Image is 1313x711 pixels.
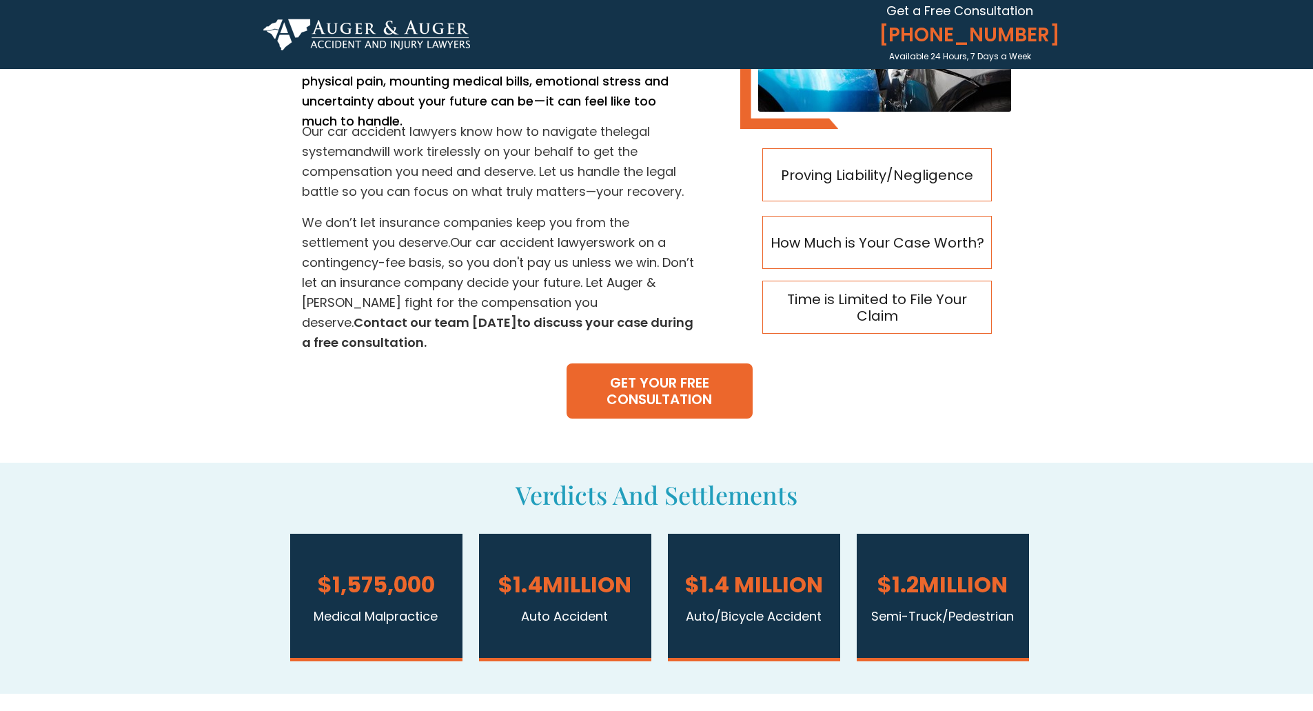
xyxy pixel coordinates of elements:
span: and [347,143,371,160]
span: Auger & [PERSON_NAME] understands how overwhelming the physical pain, mounting medical bills, emo... [302,32,681,130]
a: GET YOUR FREE CONSULTATION [567,363,753,419]
span: Available 24 Hours, 7 Days a Week [889,50,1031,62]
span: Proving Liability/Negligence [763,167,991,183]
span: Auto/Bicycle Accident [686,608,822,625]
span: GET YOUR FREE CONSULTATION [567,374,753,408]
a: [PHONE_NUMBER] [873,19,1051,51]
span: . [352,314,354,331]
a: Proving Liability/Negligence [762,148,992,201]
span: Verdicts And Settlements [516,478,797,511]
span: work on a contingency-fee basis, so you don't pay us unless we win. Don’t let an insurance compan... [302,234,694,331]
span: O [302,234,694,331]
a: Time is Limited to File Your Claim [762,281,992,334]
span: Economic damages cover the tangible, monetary losses you’ve suffered due to the accident. These a... [10,68,204,189]
span: Auto Accident [521,608,608,625]
span: Medical Malpractice [314,608,438,625]
span: MILLION [919,569,1008,600]
span: Get a Free Consultation [886,2,1033,19]
span: Economic Damages: [10,40,138,57]
span: Contact our team [DATE] [302,314,693,351]
span: $1.2 [877,569,1008,600]
span: $1,575,000 [318,569,435,600]
span: will work tirelessly on your behalf to get the compensation you need and deserve. Let us handle t... [302,143,684,200]
span: $1.4 MILLION [685,569,823,600]
span: Time is Limited to File Your Claim [763,291,991,324]
span: We don’t let insurance companies keep you from the settlement you deserve. [302,214,629,251]
span: ur car accident lawyers [460,234,605,251]
span: MILLION [542,569,631,600]
img: Auger & Auger Accident and Injury Lawyers [263,19,470,50]
span: $1.4 [498,569,631,600]
img: Auger & Auger Accident and Injury Lawyers [740,19,838,129]
span: How Much is Your Case Worth? [763,234,991,251]
a: How Much is Your Case Worth? [762,216,992,269]
span: [PHONE_NUMBER] [873,23,1051,47]
span: Semi-Truck/Pedestrian [871,608,1014,625]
